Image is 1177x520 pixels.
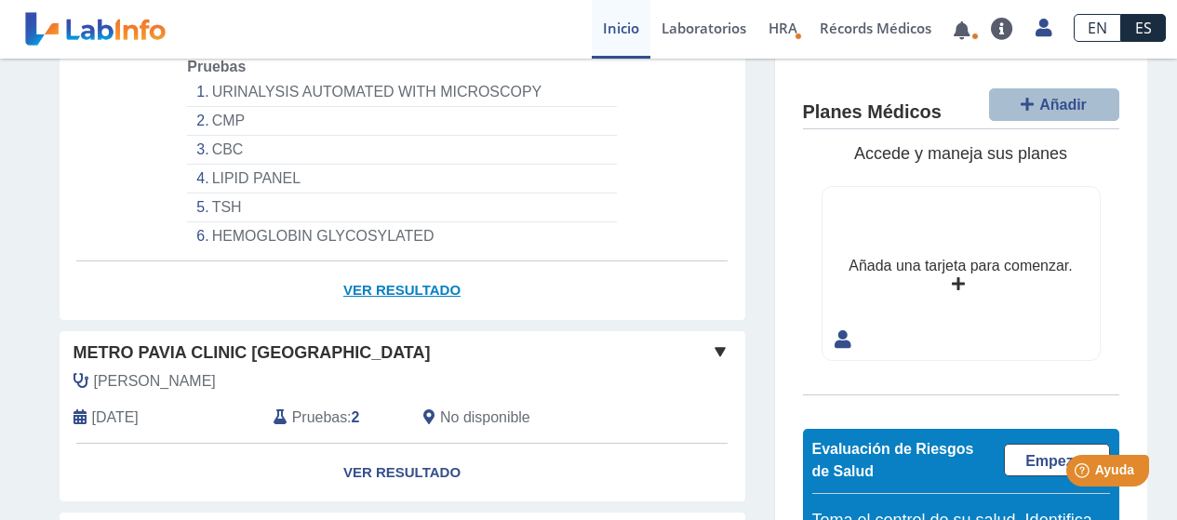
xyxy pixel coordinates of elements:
[74,340,431,366] span: Metro Pavia Clinic [GEOGRAPHIC_DATA]
[1004,444,1110,476] a: Empezar
[1121,14,1166,42] a: ES
[1039,97,1087,113] span: Añadir
[187,107,616,136] li: CMP
[187,59,246,74] span: Pruebas
[187,222,616,250] li: HEMOGLOBIN GLYCOSYLATED
[187,136,616,165] li: CBC
[187,78,616,107] li: URINALYSIS AUTOMATED WITH MICROSCOPY
[187,165,616,193] li: LIPID PANEL
[989,88,1119,121] button: Añadir
[1011,447,1157,500] iframe: Help widget launcher
[292,407,347,429] span: Pruebas
[92,407,139,429] span: 2025-03-26
[187,193,616,222] li: TSH
[352,409,360,425] b: 2
[769,19,797,37] span: HRA
[60,261,745,320] a: Ver Resultado
[1074,14,1121,42] a: EN
[94,370,216,393] span: Miranda, Maria
[812,441,974,479] span: Evaluación de Riesgos de Salud
[803,101,942,124] h4: Planes Médicos
[440,407,530,429] span: No disponible
[854,144,1067,163] span: Accede y maneja sus planes
[849,255,1072,277] div: Añada una tarjeta para comenzar.
[60,444,745,502] a: Ver Resultado
[260,407,409,429] div: :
